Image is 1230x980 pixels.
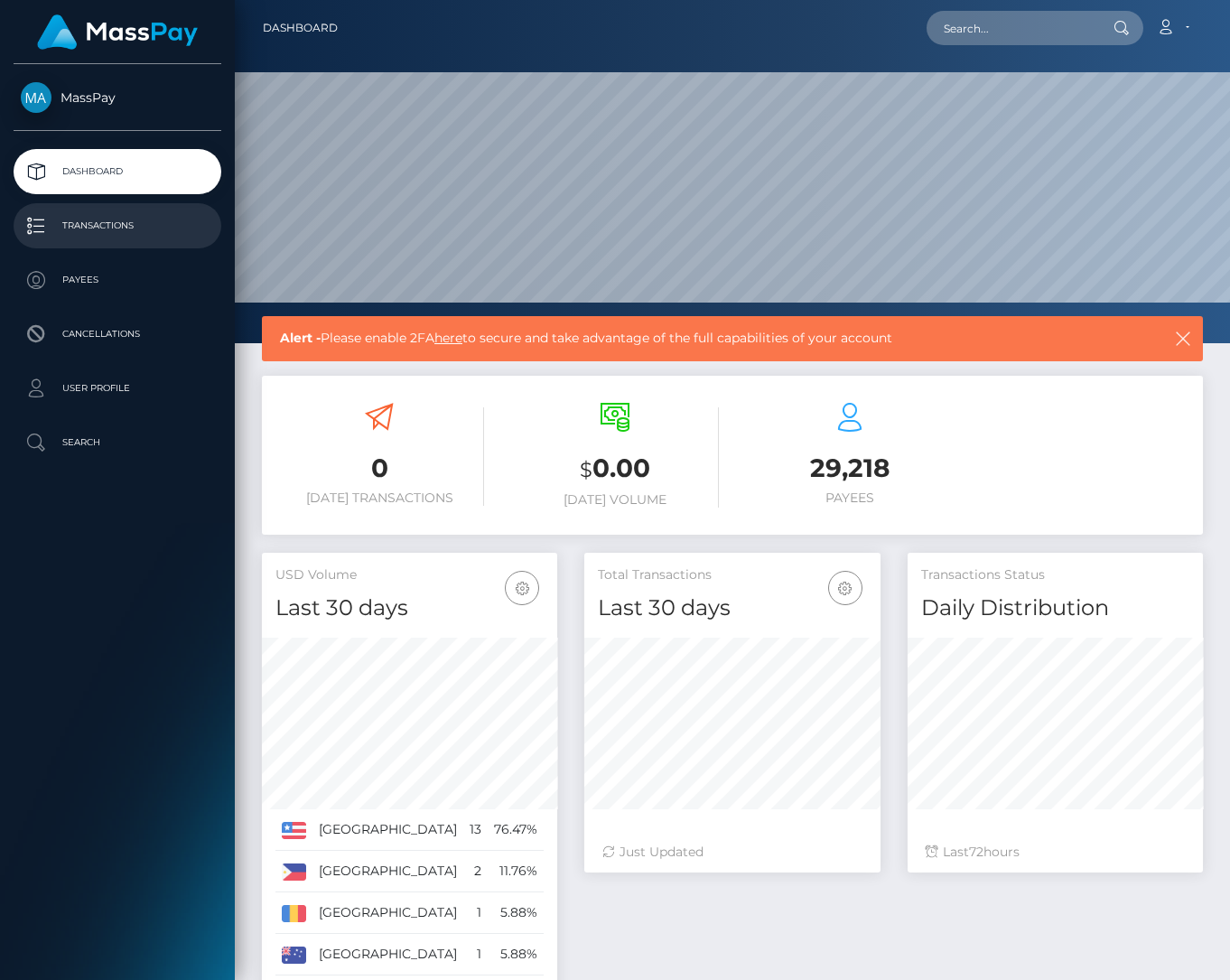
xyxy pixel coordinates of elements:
[21,212,214,239] p: Transactions
[463,892,488,934] td: 1
[312,934,463,975] td: [GEOGRAPHIC_DATA]
[969,844,983,860] span: 72
[282,822,306,838] img: US.png
[746,451,955,486] h3: 29,218
[312,851,463,892] td: [GEOGRAPHIC_DATA]
[21,266,214,294] p: Payees
[746,490,955,506] h6: Payees
[21,321,214,348] p: Cancellations
[14,420,221,465] a: Search
[14,149,221,194] a: Dashboard
[37,14,198,50] img: MassPay Logo
[14,257,221,303] a: Payees
[488,809,544,851] td: 76.47%
[488,851,544,892] td: 11.76%
[21,158,214,185] p: Dashboard
[463,934,488,975] td: 1
[275,566,544,584] h5: USD Volume
[282,863,306,880] img: PH.png
[282,947,306,963] img: AU.png
[434,330,462,346] a: here
[463,809,488,851] td: 13
[926,843,1185,862] div: Last hours
[21,429,214,456] p: Search
[602,843,862,862] div: Just Updated
[511,492,720,508] h6: [DATE] Volume
[598,566,866,584] h5: Total Transactions
[280,329,1086,348] span: Please enable 2FA to secure and take advantage of the full capabilities of your account
[488,892,544,934] td: 5.88%
[14,366,221,411] a: User Profile
[312,892,463,934] td: [GEOGRAPHIC_DATA]
[280,330,321,346] b: Alert -
[927,11,1096,45] input: Search...
[580,457,592,482] small: $
[14,203,221,248] a: Transactions
[275,451,484,486] h3: 0
[312,809,463,851] td: [GEOGRAPHIC_DATA]
[463,851,488,892] td: 2
[598,593,866,624] h4: Last 30 days
[282,905,306,921] img: RO.png
[263,9,338,47] a: Dashboard
[275,593,544,624] h4: Last 30 days
[14,89,221,106] span: MassPay
[488,934,544,975] td: 5.88%
[921,566,1189,584] h5: Transactions Status
[511,451,720,488] h3: 0.00
[21,82,51,113] img: MassPay
[21,375,214,402] p: User Profile
[921,593,1189,624] h4: Daily Distribution
[275,490,484,506] h6: [DATE] Transactions
[14,312,221,357] a: Cancellations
